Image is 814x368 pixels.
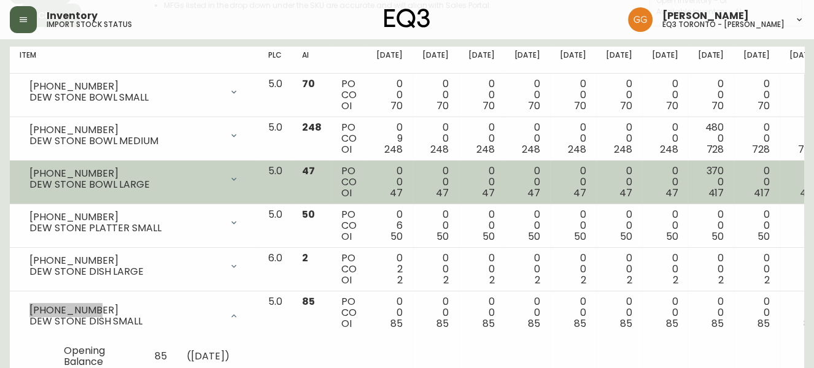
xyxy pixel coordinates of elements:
[29,168,222,179] div: [PHONE_NUMBER]
[390,316,403,331] span: 85
[29,125,222,136] div: [PHONE_NUMBER]
[614,142,632,156] span: 248
[528,229,540,243] span: 50
[662,21,785,28] h5: eq3 toronto - [PERSON_NAME]
[606,209,632,242] div: 0 0
[29,316,222,327] div: DEW STONE DISH SMALL
[376,122,403,155] div: 0 9
[642,47,688,74] th: [DATE]
[20,79,249,105] div: [PHONE_NUMBER]DEW STONE BOWL SMALL
[758,99,770,113] span: 70
[514,296,540,329] div: 0 0
[673,273,678,287] span: 2
[688,47,734,74] th: [DATE]
[652,253,678,286] div: 0 0
[258,117,292,161] td: 5.0
[752,142,770,156] span: 728
[29,266,222,277] div: DEW STONE DISH LARGE
[341,209,357,242] div: PO CO
[341,253,357,286] div: PO CO
[514,209,540,242] div: 0 0
[666,229,678,243] span: 50
[341,296,357,329] div: PO CO
[535,273,540,287] span: 2
[258,161,292,204] td: 5.0
[568,142,586,156] span: 248
[718,273,724,287] span: 2
[376,209,403,242] div: 0 6
[422,296,449,329] div: 0 0
[620,99,632,113] span: 70
[743,122,770,155] div: 0 0
[606,253,632,286] div: 0 0
[606,166,632,199] div: 0 0
[422,253,449,286] div: 0 0
[29,305,222,316] div: [PHONE_NUMBER]
[443,273,449,287] span: 2
[422,166,449,199] div: 0 0
[468,296,495,329] div: 0 0
[384,9,430,28] img: logo
[29,81,222,92] div: [PHONE_NUMBER]
[743,296,770,329] div: 0 0
[697,79,724,112] div: 0 0
[574,316,586,331] span: 85
[390,229,403,243] span: 50
[514,122,540,155] div: 0 0
[29,212,222,223] div: [PHONE_NUMBER]
[697,209,724,242] div: 0 0
[413,47,459,74] th: [DATE]
[754,186,770,200] span: 417
[302,77,315,91] span: 70
[665,186,678,200] span: 47
[652,122,678,155] div: 0 0
[514,253,540,286] div: 0 0
[581,273,586,287] span: 2
[527,186,540,200] span: 47
[574,99,586,113] span: 70
[29,136,222,147] div: DEW STONE BOWL MEDIUM
[560,209,586,242] div: 0 0
[376,253,403,286] div: 0 2
[29,223,222,234] div: DEW STONE PLATTER SMALL
[758,316,770,331] span: 85
[29,92,222,103] div: DEW STONE BOWL SMALL
[758,229,770,243] span: 50
[47,11,98,21] span: Inventory
[743,166,770,199] div: 0 0
[341,122,357,155] div: PO CO
[706,142,724,156] span: 728
[652,166,678,199] div: 0 0
[504,47,550,74] th: [DATE]
[459,47,505,74] th: [DATE]
[436,316,449,331] span: 85
[302,120,322,134] span: 248
[743,209,770,242] div: 0 0
[697,122,724,155] div: 480 0
[560,79,586,112] div: 0 0
[468,79,495,112] div: 0 0
[514,166,540,199] div: 0 0
[606,122,632,155] div: 0 0
[560,253,586,286] div: 0 0
[376,166,403,199] div: 0 0
[652,209,678,242] div: 0 0
[302,294,315,309] span: 85
[436,186,449,200] span: 47
[619,186,632,200] span: 47
[528,316,540,331] span: 85
[662,11,749,21] span: [PERSON_NAME]
[711,229,724,243] span: 50
[258,204,292,248] td: 5.0
[436,99,449,113] span: 70
[384,142,403,156] span: 248
[482,186,495,200] span: 47
[764,273,770,287] span: 2
[341,79,357,112] div: PO CO
[697,166,724,199] div: 370 0
[606,296,632,329] div: 0 0
[550,47,596,74] th: [DATE]
[47,21,132,28] h5: import stock status
[574,229,586,243] span: 50
[366,47,413,74] th: [DATE]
